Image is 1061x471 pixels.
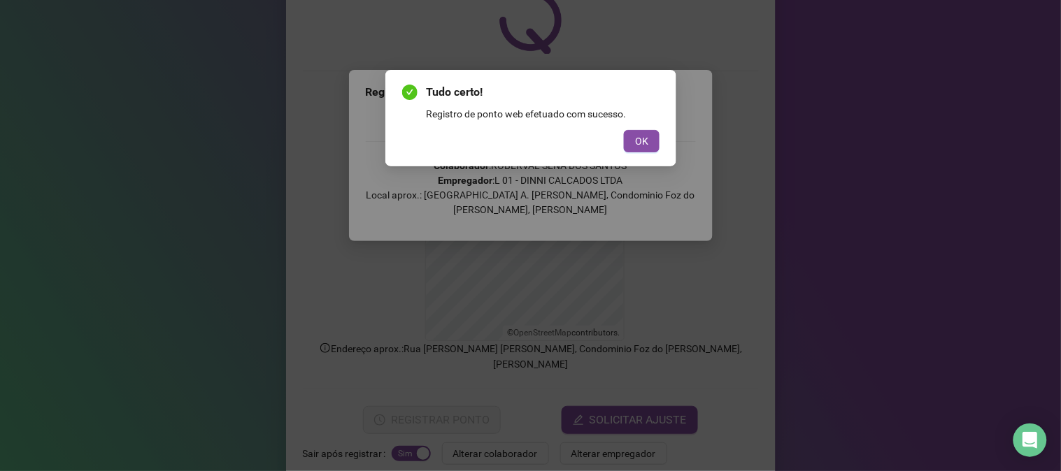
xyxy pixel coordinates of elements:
[635,133,648,149] span: OK
[624,130,660,152] button: OK
[426,106,660,122] div: Registro de ponto web efetuado com sucesso.
[426,84,660,101] span: Tudo certo!
[1013,423,1047,457] div: Open Intercom Messenger
[402,85,418,100] span: check-circle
